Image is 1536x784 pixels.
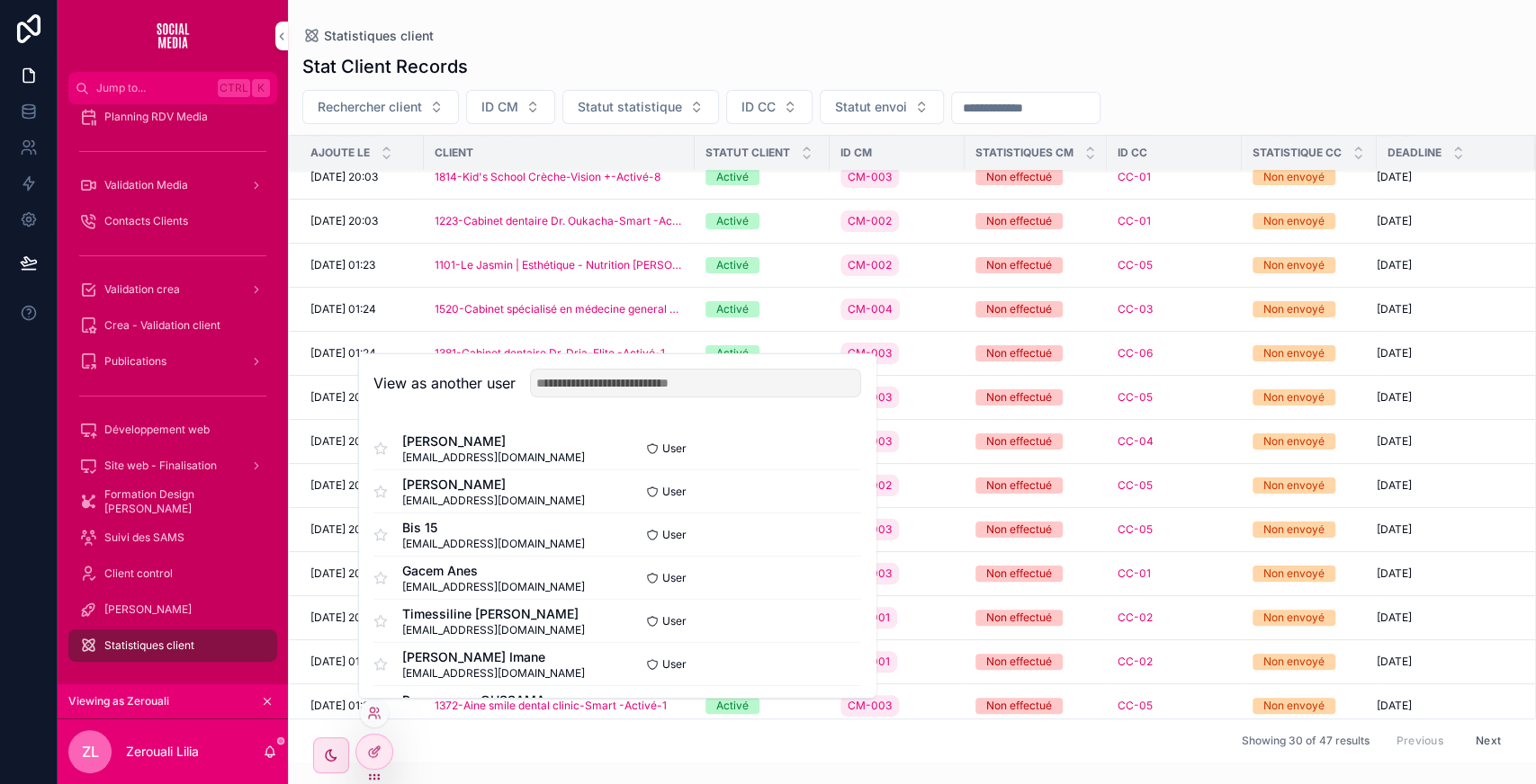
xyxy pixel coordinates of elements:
span: [DATE] [1377,390,1412,405]
a: Non envoyé [1253,698,1366,714]
button: Select Button [726,90,813,124]
span: Bis 15 [402,518,585,536]
span: User [662,613,687,628]
a: Activé [705,169,819,185]
span: [EMAIL_ADDRESS][DOMAIN_NAME] [402,450,585,464]
a: [DATE] [1377,655,1514,669]
a: [DATE] [1377,170,1514,184]
button: Select Button [820,90,944,124]
a: CM-002 [840,251,954,280]
span: ID CM [840,146,872,160]
span: [PERSON_NAME] [104,602,192,617]
a: CC-06 [1118,346,1153,361]
div: Non effectué [986,169,1052,185]
span: Client control [104,566,173,581]
a: 1381-Cabinet dentaire Dr. Dria-Elite -Activé-1 [435,346,684,361]
h2: View as another user [373,372,516,394]
span: Statistique CC [1253,146,1342,160]
a: Publications [68,345,277,378]
a: CM-003 [840,559,954,588]
span: [DATE] [1377,170,1412,184]
span: Ajoute le [310,146,370,160]
a: Validation Media [68,169,277,201]
div: Non envoyé [1263,301,1325,317]
span: Suivi des SAMS [104,530,184,545]
a: [DATE] 20:03 [310,434,413,449]
a: Non envoyé [1253,477,1366,494]
a: Non effectué [975,654,1096,670]
a: CC-05 [1118,390,1231,405]
div: Activé [716,301,749,317]
a: CM-003 [840,383,954,412]
div: Non envoyé [1263,566,1325,582]
a: [DATE] [1377,522,1514,537]
div: Non effectué [986,257,1052,273]
span: Formation Design [PERSON_NAME] [104,487,259,516]
div: Non effectué [986,389,1052,405]
span: [DATE] [1377,214,1412,228]
a: Non effectué [975,213,1096,229]
div: Non envoyé [1263,477,1325,494]
span: CC-05 [1118,478,1153,493]
a: CC-05 [1118,699,1231,713]
button: Select Button [562,90,719,124]
span: CM-003 [848,699,892,713]
a: CM-001 [840,647,954,676]
a: Développement web [68,414,277,446]
a: Non envoyé [1253,345,1366,361]
a: Non effectué [975,389,1096,405]
span: 1520-Cabinet spécialisé en médecine general et anesthésiste en réanimation dr bouzid-Smart -Activé-1 [435,302,684,316]
span: ID CM [481,98,518,116]
a: 1372-Aine smile dental clinic-Smart -Activé-1 [435,699,667,713]
a: Non envoyé [1253,654,1366,670]
a: Non envoyé [1253,610,1366,626]
span: Crea - Validation client [104,318,220,333]
button: Select Button [466,90,555,124]
span: CC-03 [1118,302,1153,316]
div: Non envoyé [1263,610,1325,626]
span: User [662,656,687,671]
a: [DATE] 01:24 [310,699,413,713]
a: Non effectué [975,433,1096,450]
span: [DATE] 20:03 [310,522,378,537]
a: Non effectué [975,169,1096,185]
span: [DATE] [1377,655,1412,669]
a: CM-002 [840,210,899,232]
div: Non effectué [986,345,1052,361]
a: Activé [705,345,819,361]
a: [DATE] 01:24 [310,655,413,669]
p: Zerouali Lilia [126,743,199,761]
span: Ctrl [218,79,250,97]
a: Non envoyé [1253,213,1366,229]
div: Non envoyé [1263,433,1325,450]
a: [DATE] [1377,699,1514,713]
span: CC-04 [1118,434,1154,449]
span: User [662,527,687,541]
a: CM-001 [840,603,954,632]
div: Non envoyé [1263,654,1325,670]
span: CM-003 [848,170,892,184]
a: [DATE] 20:03 [310,390,413,405]
a: Activé [705,257,819,273]
a: Activé [705,213,819,229]
span: CC-02 [1118,610,1153,625]
span: Validation crea [104,282,180,297]
span: Statut statistique [578,98,682,116]
a: 1814-Kid's School Crèche-Vision +-Activé-8 [435,170,684,184]
span: CC-05 [1118,258,1153,272]
a: CC-01 [1118,214,1151,228]
a: CM-002 [840,471,954,500]
a: CC-05 [1118,522,1153,537]
a: [DATE] 20:03 [310,214,413,228]
a: CM-002 [840,207,954,236]
div: Non envoyé [1263,213,1325,229]
div: Activé [716,169,749,185]
a: CC-01 [1118,170,1231,184]
a: CC-05 [1118,258,1231,272]
span: CM-002 [848,214,892,228]
h1: Stat Client Records [302,54,468,79]
span: Rechercher client [318,98,422,116]
div: Non effectué [986,698,1052,714]
a: [DATE] 01:24 [310,346,413,361]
